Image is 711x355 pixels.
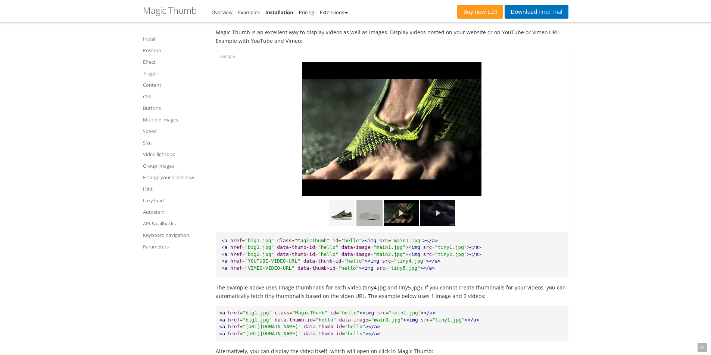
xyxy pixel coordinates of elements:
[430,317,433,323] span: =
[330,310,336,316] span: id
[341,251,370,257] span: data-image
[143,184,206,193] a: Hint
[289,310,292,316] span: =
[245,258,300,264] span: "YOUTUBE-VIDEO-URL"
[371,244,374,250] span: =
[318,244,339,250] span: "hello"
[359,310,374,316] span: ><img
[467,251,481,257] span: ></a>
[212,9,233,16] a: Overview
[394,258,426,264] span: "tiny4.jpg"
[365,324,380,329] span: ></a>
[341,258,344,264] span: =
[432,251,435,257] span: =
[240,310,243,316] span: =
[228,310,240,316] span: href
[143,80,206,89] a: Content
[368,317,371,323] span: =
[362,238,376,243] span: ><img
[222,251,228,257] span: <a
[242,238,245,243] span: =
[230,258,242,264] span: href
[376,265,385,271] span: src
[304,331,342,336] span: data-thumb-id
[143,69,206,78] a: Trigger
[465,317,479,323] span: ></a>
[388,265,420,271] span: "tiny5.jpg"
[294,238,330,243] span: "MagicThumb"
[228,331,240,336] span: href
[222,238,228,243] span: <a
[143,57,206,66] a: Effect
[435,244,467,250] span: "tiny1.jpg"
[505,5,568,19] a: DownloadFree Trial
[240,317,243,323] span: =
[423,251,432,257] span: src
[143,34,206,43] a: Install
[230,265,242,271] span: href
[143,207,206,216] a: Autostart
[329,200,355,226] img: Magic Thumb - Integration Guide
[345,331,365,336] span: "hello"
[143,115,206,124] a: Multiple images
[222,265,228,271] span: <a
[230,251,242,257] span: href
[420,200,455,226] img: 566917706-2e501505b2b6774e2f22f3516cfcf0031928b2686f409720f2f06977f334f133-d_100x75
[341,244,370,250] span: data-image
[291,238,294,243] span: =
[386,310,389,316] span: =
[143,127,206,136] a: Speed
[315,244,318,250] span: =
[143,104,206,112] a: Buttons
[277,244,315,250] span: data-thumb-id
[277,251,315,257] span: data-thumb-id
[457,5,503,19] a: Buy now£29
[277,238,291,243] span: class
[219,310,225,316] span: <a
[423,238,438,243] span: ></a>
[143,92,206,101] a: CSS
[242,265,245,271] span: =
[432,244,435,250] span: =
[345,324,365,329] span: "hello"
[391,258,394,264] span: =
[242,251,245,257] span: =
[371,317,403,323] span: "main1.jpg"
[245,265,294,271] span: "VIMEO-VIDEO-URL"
[339,265,359,271] span: "hello"
[339,317,368,323] span: data-image
[342,331,345,336] span: =
[336,265,339,271] span: =
[143,150,206,159] a: Video lightbox
[342,324,345,329] span: =
[297,265,336,271] span: data-thumb-id
[242,244,245,250] span: =
[245,251,274,257] span: "big2.jpg"
[374,244,406,250] span: "main1.jpg"
[303,258,342,264] span: data-thumb-id
[219,331,225,336] span: <a
[336,310,339,316] span: =
[359,265,373,271] span: ><img
[333,238,339,243] span: id
[302,62,481,196] img: 0.jpg
[238,9,260,16] a: Examples
[339,238,342,243] span: =
[230,244,242,250] span: href
[143,46,206,55] a: Position
[219,317,225,323] span: <a
[339,310,359,316] span: "hello"
[486,9,498,15] span: £29
[344,258,365,264] span: "hello"
[143,138,206,147] a: Size
[143,196,206,205] a: Lazy load
[240,324,243,329] span: =
[299,9,314,16] a: Pricing
[391,238,423,243] span: "main1.jpg"
[313,317,316,323] span: =
[467,244,481,250] span: ></a>
[143,231,206,240] a: Keyboard navigation
[435,251,467,257] span: "tiny2.jpg"
[365,258,379,264] span: ><img
[243,324,301,329] span: "[URL][DOMAIN_NAME]"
